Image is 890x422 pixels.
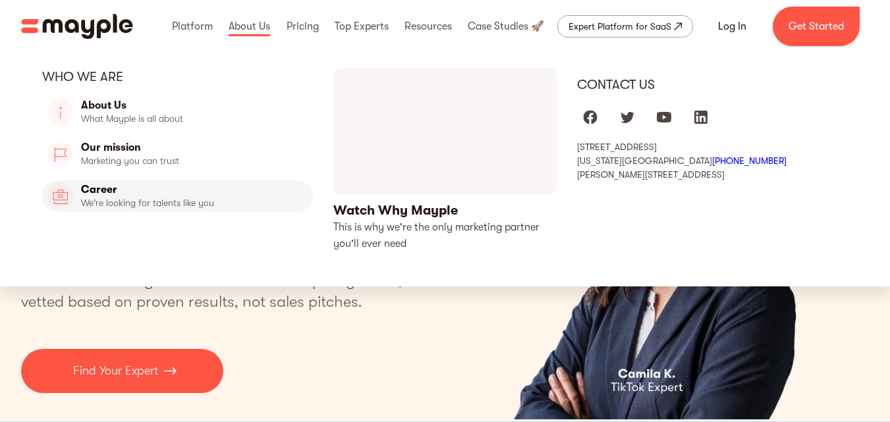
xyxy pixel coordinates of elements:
a: Mayple at Youtube [651,104,677,130]
div: Platform [169,5,216,47]
a: Get Started [773,7,860,46]
a: Mayple at Facebook [577,104,603,130]
p: Find Your Expert [73,362,158,380]
div: [STREET_ADDRESS] [US_STATE][GEOGRAPHIC_DATA] [PERSON_NAME][STREET_ADDRESS] [577,141,848,180]
div: Expert Platform for SaaS [569,18,671,34]
div: Contact us [577,76,848,93]
div: Top Experts [331,5,392,47]
p: The best marketing freelancers and boutique agencies, vetted based on proven results, not sales p... [21,270,418,312]
a: home [21,14,133,39]
img: Mayple logo [21,14,133,39]
div: About Us [225,5,273,47]
div: Pricing [283,5,322,47]
img: youtube logo [656,109,672,125]
img: linkedIn [693,109,709,125]
div: Who we are [42,68,313,86]
a: open lightbox [333,68,557,252]
div: Resources [401,5,455,47]
a: Expert Platform for SaaS [557,15,693,38]
a: Mayple at LinkedIn [688,104,714,130]
a: Mayple at Twitter [614,104,640,130]
img: facebook logo [582,109,598,125]
a: Find Your Expert [21,349,223,393]
img: twitter logo [619,109,635,125]
a: Log In [702,11,762,42]
a: [PHONE_NUMBER] [712,155,787,166]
